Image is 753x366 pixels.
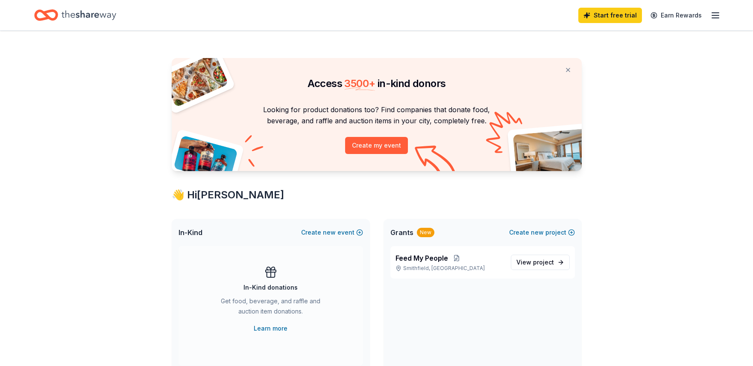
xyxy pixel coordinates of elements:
[578,8,642,23] a: Start free trial
[179,227,202,238] span: In-Kind
[182,104,571,127] p: Looking for product donations too? Find companies that donate food, beverage, and raffle and auct...
[34,5,116,25] a: Home
[511,255,570,270] a: View project
[396,253,448,263] span: Feed My People
[308,77,446,90] span: Access in-kind donors
[531,227,544,238] span: new
[301,227,363,238] button: Createnewevent
[162,53,229,107] img: Pizza
[396,265,504,272] p: Smithfield, [GEOGRAPHIC_DATA]
[390,227,413,238] span: Grants
[254,323,287,334] a: Learn more
[533,259,554,266] span: project
[516,257,554,267] span: View
[345,137,408,154] button: Create my event
[509,227,575,238] button: Createnewproject
[323,227,336,238] span: new
[243,282,298,293] div: In-Kind donations
[172,188,582,202] div: 👋 Hi [PERSON_NAME]
[645,8,707,23] a: Earn Rewards
[415,145,457,177] img: Curvy arrow
[213,296,329,320] div: Get food, beverage, and raffle and auction item donations.
[417,228,434,237] div: New
[344,77,375,90] span: 3500 +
